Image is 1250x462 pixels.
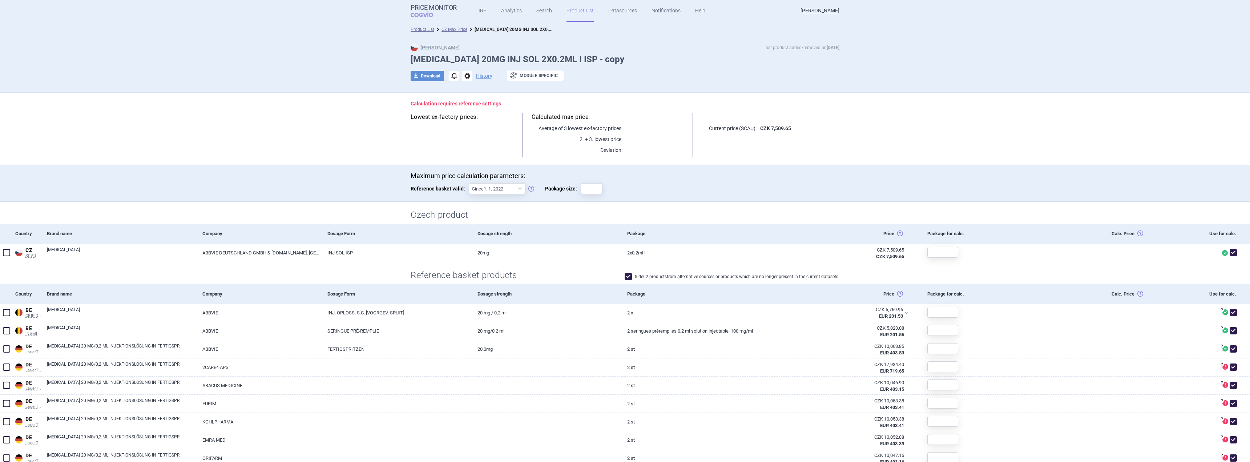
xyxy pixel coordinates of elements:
abbr: SP-CAU-010 Belgie hrazené LP [777,325,904,338]
span: LauerTaxe RO [25,386,41,391]
abbr: Ex-Factory ze zdroje [777,361,904,374]
span: CBIP DCI [25,313,41,318]
a: CZ Max Price [441,27,467,32]
abbr: SP-CAU-010 Německo [777,343,904,356]
strong: [DATE] [827,45,839,50]
span: Package size: [545,183,581,194]
abbr: Ex-Factory ze zdroje [777,398,904,411]
span: DE [25,434,41,441]
a: INJ SOL ISP [322,244,472,262]
img: Czech Republic [15,249,23,256]
input: Package size: [581,183,602,194]
abbr: Česko ex-factory [777,247,904,260]
a: [MEDICAL_DATA] [47,325,197,338]
strong: EUR 403.83 [880,350,904,355]
img: Germany [15,363,23,371]
h1: [MEDICAL_DATA] 20MG INJ SOL 2X0.2ML I ISP - copy [411,54,839,65]
a: DEDELauerTaxe RO [13,433,41,446]
a: 2CARE4 APS [197,358,322,376]
a: 2 St [622,340,772,358]
strong: [PERSON_NAME] [411,45,460,51]
span: DE [25,380,41,386]
h5: Calculated max price: [532,113,684,121]
span: LauerTaxe RO [25,368,41,373]
a: EURIM [197,395,322,413]
div: CZK 17,934.40 [777,361,904,368]
a: 2 St [622,413,772,431]
div: Dosage strength [472,284,622,304]
a: 20 mg / 0,2 ml [472,304,622,322]
div: Calc. Price [1022,284,1152,304]
a: [MEDICAL_DATA] 20 MG/0,2 ML INJEKTIONSLÖSUNG IN FERTIGSPR. [47,379,197,392]
a: 2 St [622,377,772,394]
span: ? [1219,308,1224,312]
div: CZK 10,047.15 [777,452,904,459]
a: [MEDICAL_DATA] 20 MG/0,2 ML INJEKTIONSLÖSUNG IN FERTIGSPR. [47,434,197,447]
a: CZCZSCAU [13,246,41,258]
div: Use for calc. [1152,284,1240,304]
span: ? [1219,435,1224,439]
p: Last product added/removed on [763,44,839,51]
label: hide 62 products from alternative sources or products which are no longer present in the current ... [625,273,839,280]
strong: EUR 403.41 [880,423,904,428]
div: Dosage strength [472,224,622,244]
span: COGVIO [411,11,443,17]
span: CZ [25,247,41,254]
a: EMRA MED [197,431,322,449]
div: CZK 5,769.96 [777,306,903,313]
strong: EUR 403.41 [880,405,904,410]
a: [MEDICAL_DATA] [47,246,197,260]
div: Brand name [41,224,197,244]
span: ? [1219,417,1224,421]
strong: Calculation requires reference settings [411,101,501,107]
div: CZK 10,052.88 [777,434,904,441]
img: Belgium [15,327,23,334]
a: [MEDICAL_DATA] 20 MG/0,2 ML INJEKTIONSLÖSUNG IN FERTIGSPR. [47,415,197,429]
div: Package for calc. [922,224,1022,244]
h5: Lowest ex-factory prices: [411,113,513,121]
a: DEDELauerTaxe RO [13,415,41,427]
button: Download [411,71,444,81]
a: DEDELauerTaxe RO [13,360,41,373]
img: Germany [15,382,23,389]
div: Country [13,224,41,244]
li: CZ Max Price [434,26,467,33]
select: Reference basket valid: [469,183,525,194]
div: Dosage Form [322,284,472,304]
strong: EUR 719.65 [880,368,904,374]
img: CZ [411,44,418,51]
img: Germany [15,436,23,443]
a: 2 St [622,431,772,449]
a: 20 mg/0,2 mL [472,322,622,340]
a: [MEDICAL_DATA] 20 MG/0,2 ML INJEKTIONSLÖSUNG IN FERTIGSPR. [47,397,197,410]
span: BE [25,325,41,332]
a: ABBVIE [197,322,322,340]
h2: Czech product [411,209,839,221]
div: Use for calc. [1152,224,1240,244]
a: 2 St [622,358,772,376]
strong: CZK 7,509.65 [876,254,904,259]
a: ABBVIE [197,340,322,358]
div: Price [772,284,922,304]
p: Current price (SCAU): [702,125,757,132]
abbr: Ex-Factory ze zdroje [777,416,904,429]
strong: [MEDICAL_DATA] 20MG INJ SOL 2X0.2ML I ISP - copy [475,25,582,32]
a: 20.0mg [472,340,622,358]
a: FERTIGSPRITZEN [322,340,472,358]
div: Company [197,284,322,304]
strong: EUR 201.56 [880,332,904,337]
div: Price [772,224,922,244]
a: [MEDICAL_DATA] 20 MG/0,2 ML INJEKTIONSLÖSUNG IN FERTIGSPR. [47,343,197,356]
div: CZK 10,053.38 [777,416,904,422]
a: [MEDICAL_DATA] 20 MG/0,2 ML INJEKTIONSLÖSUNG IN FERTIGSPR. [47,361,197,374]
img: Belgium [15,309,23,316]
strong: EUR 231.53 [879,313,903,319]
span: ? [1219,344,1224,349]
span: LauerTaxe RO [25,441,41,446]
a: SERINGUE PRÉ-REMPLIE [322,322,472,340]
a: ABBVIE DEUTSCHLAND GMBH & [DOMAIN_NAME], [GEOGRAPHIC_DATA] [197,244,322,262]
a: 2 x [622,304,772,322]
span: DE [25,453,41,459]
h2: Reference basket products [411,269,523,281]
span: LauerTaxe CGM [25,350,41,355]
